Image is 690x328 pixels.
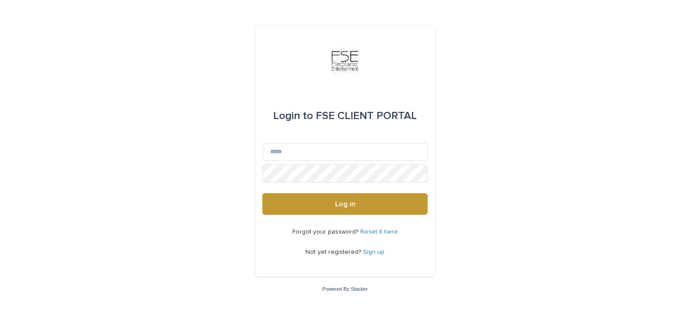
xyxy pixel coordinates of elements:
[273,103,417,129] div: FSE CLIENT PORTAL
[305,249,363,255] span: Not yet registered?
[292,229,360,235] span: Forgot your password?
[360,229,398,235] a: Reset it here
[273,111,313,121] span: Login to
[335,200,355,208] span: Log in
[322,286,367,292] a: Powered By Stacker
[363,249,385,255] a: Sign up
[332,48,358,75] img: Km9EesSdRbS9ajqhBzyo
[262,193,428,215] button: Log in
